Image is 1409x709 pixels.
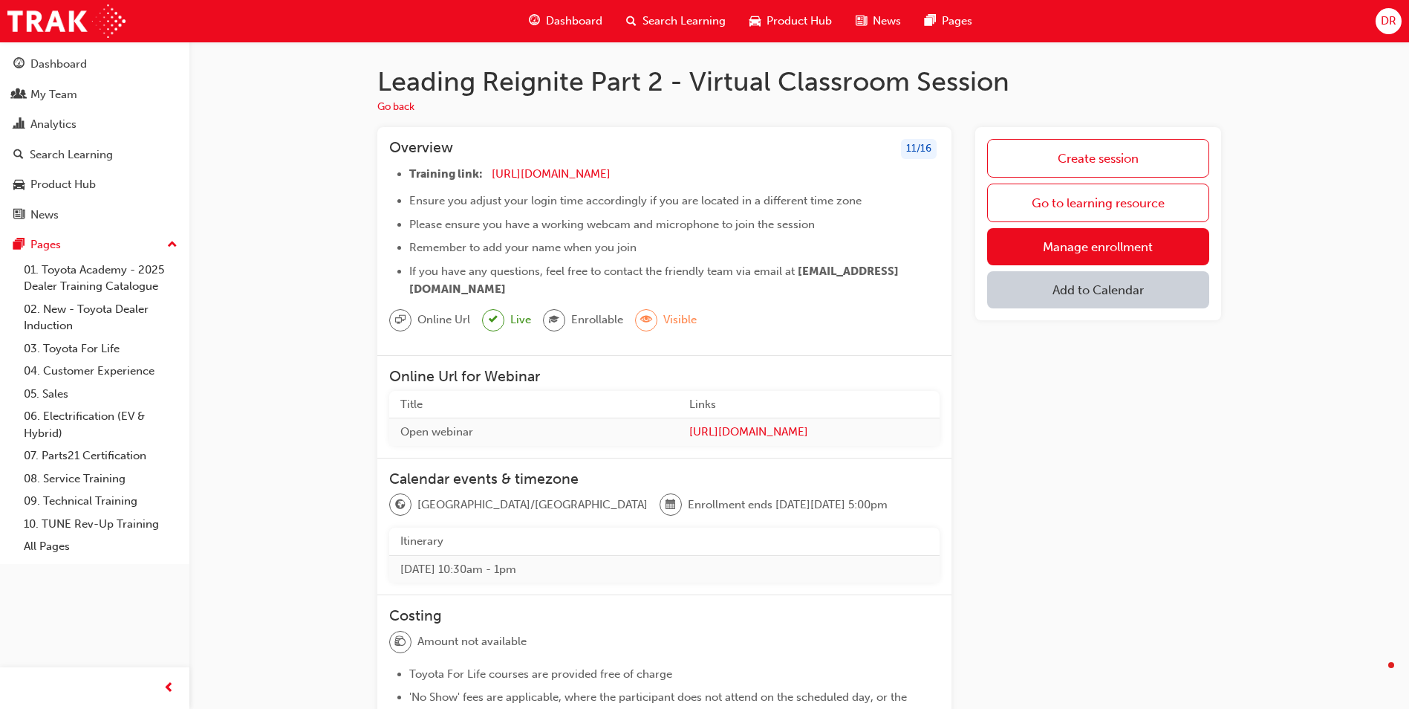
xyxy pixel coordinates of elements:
span: people-icon [13,88,25,102]
div: 11 / 16 [901,139,937,159]
a: Dashboard [6,51,183,78]
a: 09. Technical Training [18,490,183,513]
a: car-iconProduct Hub [738,6,844,36]
a: [URL][DOMAIN_NAME] [492,167,611,181]
span: money-icon [395,632,406,652]
a: 06. Electrification (EV & Hybrid) [18,405,183,444]
a: 01. Toyota Academy - 2025 Dealer Training Catalogue [18,259,183,298]
button: Add to Calendar [987,271,1209,308]
h3: Costing [389,607,940,624]
a: news-iconNews [844,6,913,36]
span: If you have any questions, feel free to contact the friendly team via email at [409,265,795,278]
a: 02. New - Toyota Dealer Induction [18,298,183,337]
span: Pages [942,13,972,30]
span: Enrollment ends [DATE][DATE] 5:00pm [688,496,888,514]
span: [EMAIL_ADDRESS][DOMAIN_NAME] [409,265,899,296]
span: car-icon [749,12,761,30]
th: Title [389,391,678,418]
button: DashboardMy TeamAnalyticsSearch LearningProduct HubNews [6,48,183,231]
span: Search Learning [642,13,726,30]
th: Itinerary [389,528,940,555]
span: News [873,13,901,30]
a: pages-iconPages [913,6,984,36]
span: graduationCap-icon [549,311,559,330]
a: [URL][DOMAIN_NAME] [689,424,928,441]
button: Go back [377,99,414,116]
th: Links [678,391,940,418]
a: 10. TUNE Rev-Up Training [18,513,183,536]
span: Remember to add your name when you join [409,241,637,254]
span: news-icon [856,12,867,30]
span: chart-icon [13,118,25,132]
span: DR [1381,13,1396,30]
span: pages-icon [13,239,25,252]
span: search-icon [626,12,637,30]
span: [GEOGRAPHIC_DATA]/[GEOGRAPHIC_DATA] [417,496,648,514]
a: Create session [987,139,1209,178]
iframe: Intercom live chat [1358,658,1394,694]
a: Go to learning resource [987,184,1209,222]
a: Manage enrollment [987,228,1209,265]
h3: Calendar events & timezone [389,470,940,488]
a: search-iconSearch Learning [614,6,738,36]
a: 05. Sales [18,383,183,406]
div: My Team [30,86,77,103]
span: Ensure you adjust your login time accordingly if you are located in a different time zone [409,194,862,207]
a: 03. Toyota For Life [18,337,183,360]
span: calendar-icon [666,496,676,515]
span: Toyota For Life courses are provided free of charge [409,667,672,681]
td: [DATE] 10:30am - 1pm [389,555,940,583]
div: News [30,207,59,224]
span: sessionType_ONLINE_URL-icon [395,311,406,330]
span: Product Hub [767,13,832,30]
span: car-icon [13,178,25,192]
span: Training link: [409,167,483,181]
a: Product Hub [6,171,183,198]
button: Pages [6,231,183,259]
span: Visible [663,311,697,328]
button: DR [1376,8,1402,34]
span: guage-icon [529,12,540,30]
span: Dashboard [546,13,602,30]
a: My Team [6,81,183,109]
span: Live [510,311,531,328]
span: pages-icon [925,12,936,30]
a: Analytics [6,111,183,138]
h3: Overview [389,139,453,159]
h3: Online Url for Webinar [389,368,940,385]
span: Enrollable [571,311,623,328]
img: Trak [7,4,126,38]
span: search-icon [13,149,24,162]
div: Product Hub [30,176,96,193]
a: guage-iconDashboard [517,6,614,36]
a: All Pages [18,535,183,558]
a: Search Learning [6,141,183,169]
span: eye-icon [641,311,651,330]
span: prev-icon [163,679,175,698]
div: Analytics [30,116,77,133]
h1: Leading Reignite Part 2 - Virtual Classroom Session [377,65,1221,98]
span: tick-icon [489,311,498,329]
a: 04. Customer Experience [18,360,183,383]
span: Amount not available [417,633,527,650]
a: 07. Parts21 Certification [18,444,183,467]
span: guage-icon [13,58,25,71]
div: Search Learning [30,146,113,164]
div: Dashboard [30,56,87,73]
span: up-icon [167,236,178,255]
span: Please ensure you have a working webcam and microphone to join the session [409,218,815,231]
div: Pages [30,236,61,253]
span: Open webinar [400,425,473,438]
a: 08. Service Training [18,467,183,491]
span: Online Url [417,311,470,328]
span: news-icon [13,209,25,222]
a: News [6,201,183,229]
span: globe-icon [395,496,406,515]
